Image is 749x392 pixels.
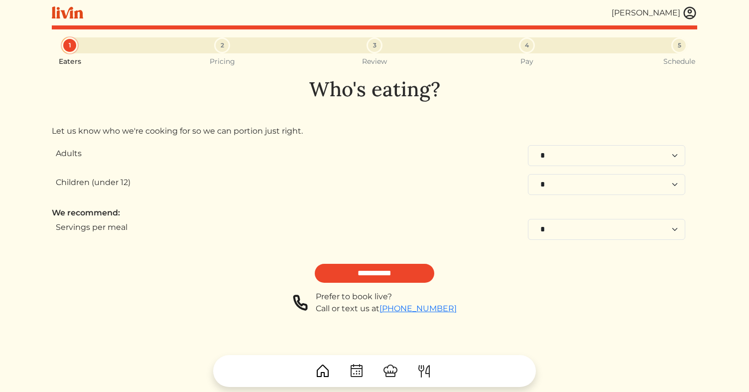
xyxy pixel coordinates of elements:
img: House-9bf13187bcbb5817f509fe5e7408150f90897510c4275e13d0d5fca38e0b5951.svg [315,363,331,379]
small: Eaters [59,57,81,66]
span: 2 [221,41,224,50]
img: livin-logo-a0d97d1a881af30f6274990eb6222085a2533c92bbd1e4f22c21b4f0d0e3210c.svg [52,6,83,19]
h1: Who's eating? [52,77,697,101]
label: Children (under 12) [56,177,130,189]
a: [PHONE_NUMBER] [379,304,457,313]
div: Call or text us at [316,303,457,315]
small: Pricing [210,57,235,66]
span: 5 [678,41,681,50]
small: Review [362,57,387,66]
div: [PERSON_NAME] [612,7,680,19]
p: Let us know who we're cooking for so we can portion just right. [52,125,697,137]
label: Adults [56,148,82,160]
img: CalendarDots-5bcf9d9080389f2a281d69619e1c85352834be518fbc73d9501aef674afc0d57.svg [349,363,365,379]
img: ForkKnife-55491504ffdb50bab0c1e09e7649658475375261d09fd45db06cec23bce548bf.svg [416,363,432,379]
div: We recommend: [52,207,697,219]
img: phone-a8f1853615f4955a6c6381654e1c0f7430ed919b147d78756318837811cda3a7.svg [293,291,308,315]
img: ChefHat-a374fb509e4f37eb0702ca99f5f64f3b6956810f32a249b33092029f8484b388.svg [382,363,398,379]
span: 3 [373,41,376,50]
div: Prefer to book live? [316,291,457,303]
span: 1 [69,41,71,50]
label: Servings per meal [56,221,127,233]
img: user_account-e6e16d2ec92f44fc35f99ef0dc9cddf60790bfa021a6ecb1c896eb5d2907b31c.svg [682,5,697,20]
span: 4 [525,41,529,50]
small: Pay [520,57,533,66]
small: Schedule [663,57,695,66]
